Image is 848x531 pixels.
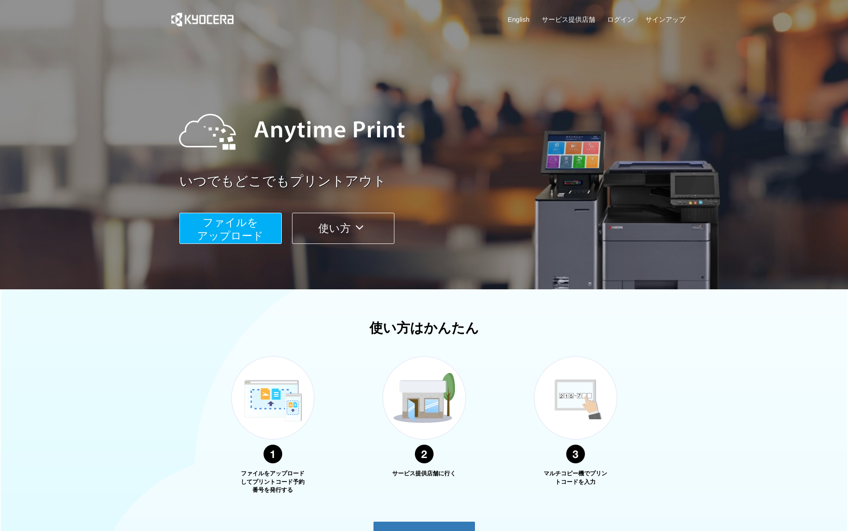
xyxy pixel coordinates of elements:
[179,172,691,191] a: いつでもどこでもプリントアウト
[645,15,686,24] a: サインアップ
[607,15,634,24] a: ログイン
[239,470,306,495] p: ファイルをアップロードしてプリントコード予約番号を発行する
[197,216,264,242] span: ファイルを ​​アップロード
[391,470,458,478] p: サービス提供店舗に行く
[179,213,282,244] button: ファイルを​​アップロード
[292,213,394,244] button: 使い方
[542,470,609,486] p: マルチコピー機でプリントコードを入力
[542,15,595,24] a: サービス提供店舗
[508,15,530,24] a: English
